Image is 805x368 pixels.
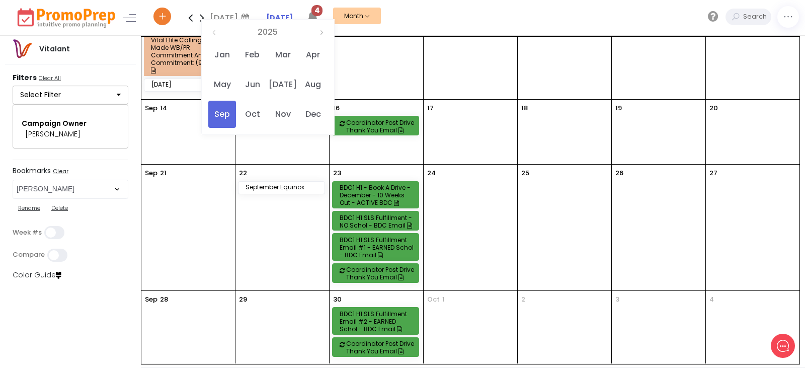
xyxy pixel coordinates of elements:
h2: Recent conversations [18,94,162,103]
div: BDC1 H1 SLS Fulfillment Email #1 - EARNED Schol - BDC Email [340,236,415,259]
th: 2025 [222,25,314,40]
span: Aug [299,71,327,98]
span: New conversation [65,160,121,168]
p: 27 [709,168,717,178]
p: 30 [333,295,342,305]
button: New conversation [16,154,186,174]
span: [DATE] [269,71,296,98]
a: Color Guide [13,270,61,280]
span: Jan [208,41,236,68]
input: Search [741,9,771,25]
u: Delete [51,204,68,212]
div: Hi , You can now add bookmarks to your calendar filters! Try it by selecting filters, then click ... [42,116,176,125]
div: [DATE] [151,81,227,88]
u: Rename [18,204,40,212]
div: USHi , You can now add bookmarks to your calendar filters! Try it by selecting filters, then clic... [8,107,194,145]
span: Dec [299,101,327,128]
label: Bookmarks [13,167,128,177]
span: Nov [269,101,296,128]
div: BDC1 H1 SLS Fulfillment - NO Schol - BDC Email [340,214,415,229]
p: 19 [615,103,622,113]
h2: What can we do to help? [15,59,186,76]
div: BDC1 H1 SLS Fulfillment Email #2 - EARNED Schol - BDC Email [340,310,415,333]
div: [PERSON_NAME] • [42,128,98,136]
div: [PERSON_NAME] [25,129,116,139]
div: Coordinator Post Drive Thank You Email [346,266,421,281]
img: US [16,116,36,136]
p: 21 [160,168,167,178]
span: Oct [427,295,440,305]
u: Clear [53,167,68,175]
span: Mar [269,41,296,68]
span: Feb [238,41,266,68]
p: 4 [709,295,714,305]
p: Sep [145,168,157,178]
div: Vitalant [32,44,77,54]
p: 28 [160,295,168,305]
span: [DATE] [100,128,120,135]
p: 20 [709,103,718,113]
p: 22 [239,168,247,178]
p: Sep [145,103,157,113]
p: 16 [333,103,340,113]
div: Vital Elite Calling: VE3 - Made WB/PR commitment and met commitment: (9/1-9/7) [151,36,227,74]
p: 14 [160,103,167,113]
iframe: gist-messenger-bubble-iframe [771,334,795,358]
p: 29 [239,295,247,305]
span: Oct [238,101,266,128]
p: 25 [521,168,529,178]
span: Apr [299,41,327,68]
p: 26 [615,168,623,178]
span: 4 [311,5,323,16]
label: Week #s [13,229,42,237]
img: vitalantlogo.png [12,39,32,59]
div: BDC1 H1 - Book a Drive - December - 10 Weeks out - ACTIVE BDC [340,184,415,206]
p: Sep [145,295,157,305]
div: Coordinator Post Drive Thank You Email [346,340,421,355]
span: May [208,71,236,98]
label: Compare [13,251,45,259]
p: 1 [442,295,445,305]
span: Jun [238,71,266,98]
a: [DATE] [266,13,293,23]
button: Select Filter [13,86,128,105]
strong: Filters [13,72,37,83]
button: Month [333,8,381,24]
span: Sep [208,101,236,128]
span: See all [162,95,184,102]
span: We run on Gist [84,303,127,310]
div: [DATE] [210,10,253,25]
u: Clear All [39,74,61,82]
p: 23 [333,168,341,178]
p: 3 [615,295,619,305]
div: Campaign Owner [22,118,119,129]
h1: Hello [PERSON_NAME]! [15,41,186,57]
p: 2 [521,295,525,305]
p: 18 [521,103,528,113]
div: September Equinox [246,183,320,191]
div: Coordinator Post Drive Thank You Email [346,119,421,134]
p: 24 [427,168,436,178]
p: 17 [427,103,434,113]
